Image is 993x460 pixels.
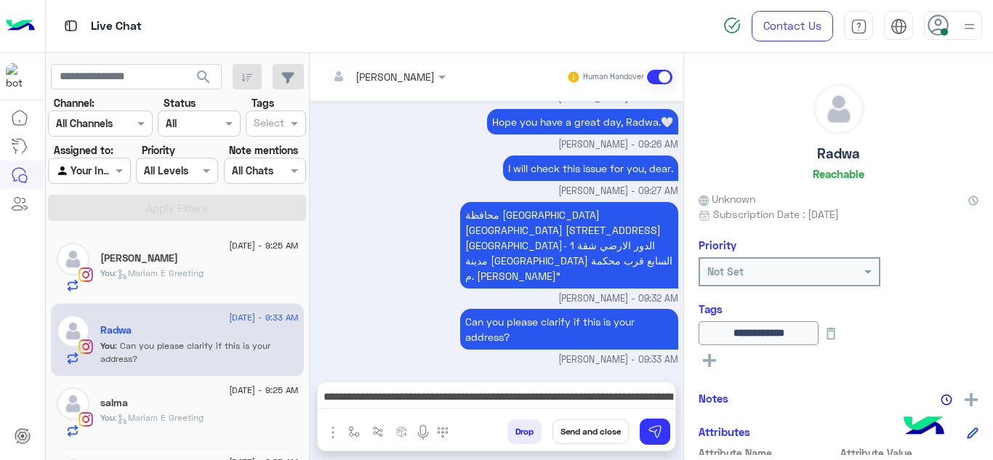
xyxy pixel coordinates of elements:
[142,142,175,158] label: Priority
[48,195,306,221] button: Apply Filters
[558,185,678,198] span: [PERSON_NAME] - 09:27 AM
[229,239,298,252] span: [DATE] - 9:25 AM
[100,267,115,278] span: You
[583,71,644,83] small: Human Handover
[229,384,298,397] span: [DATE] - 9:25 AM
[699,191,755,206] span: Unknown
[648,424,662,439] img: send message
[91,17,142,36] p: Live Chat
[723,17,741,34] img: spinner
[814,84,864,134] img: defaultAdmin.png
[713,206,839,222] span: Subscription Date : [DATE]
[891,18,907,35] img: tab
[54,95,95,110] label: Channel:
[6,63,32,89] img: 317874714732967
[252,115,284,134] div: Select
[396,426,408,437] img: create order
[699,425,750,438] h6: Attributes
[79,267,93,282] img: Instagram
[460,202,678,288] p: 14/9/2025, 9:32 AM
[229,142,298,158] label: Note mentions
[507,419,542,444] button: Drop
[186,64,222,95] button: search
[100,324,132,336] h5: Radwa
[100,412,115,423] span: You
[79,339,93,354] img: Instagram
[348,426,360,437] img: select flow
[558,353,678,367] span: [PERSON_NAME] - 09:33 AM
[62,17,80,35] img: tab
[960,17,978,36] img: profile
[342,419,366,443] button: select flow
[844,11,873,41] a: tab
[100,252,178,265] h5: Lily elfeky
[164,95,196,110] label: Status
[252,95,274,110] label: Tags
[699,302,978,315] h6: Tags
[372,426,384,437] img: Trigger scenario
[558,292,678,306] span: [PERSON_NAME] - 09:32 AM
[437,427,449,438] img: make a call
[699,238,736,251] h6: Priority
[79,412,93,427] img: Instagram
[813,167,864,180] h6: Reachable
[503,156,678,181] p: 14/9/2025, 9:27 AM
[57,243,89,275] img: defaultAdmin.png
[414,424,432,441] img: send voice note
[941,394,952,405] img: notes
[558,138,678,152] span: [PERSON_NAME] - 09:26 AM
[752,11,833,41] a: Contact Us
[57,315,89,347] img: defaultAdmin.png
[817,145,860,162] h5: Radwa
[460,309,678,350] p: 14/9/2025, 9:33 AM
[100,397,128,409] h5: salma
[552,419,629,444] button: Send and close
[390,419,414,443] button: create order
[324,424,342,441] img: send attachment
[851,18,867,35] img: tab
[54,142,113,158] label: Assigned to:
[57,387,89,420] img: defaultAdmin.png
[699,392,728,405] h6: Notes
[366,419,390,443] button: Trigger scenario
[487,109,678,134] p: 14/9/2025, 9:26 AM
[115,412,204,423] span: : Mariam E Greeting
[100,340,270,364] span: Can you please clarify if this is your address?
[195,68,212,86] span: search
[965,393,978,406] img: add
[6,11,35,41] img: Logo
[115,267,204,278] span: : Mariam E Greeting
[100,340,115,351] span: You
[898,402,949,453] img: hulul-logo.png
[229,311,298,324] span: [DATE] - 9:33 AM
